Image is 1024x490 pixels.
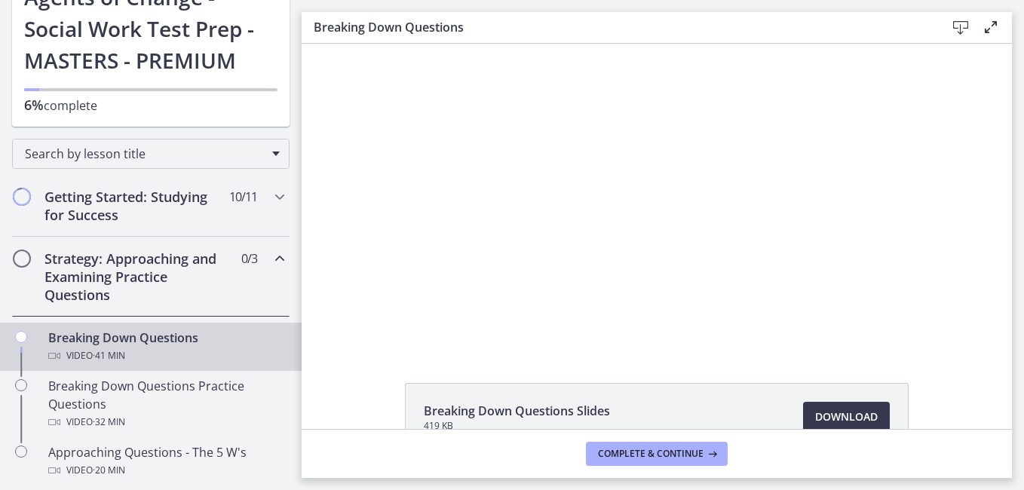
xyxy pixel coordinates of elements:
span: · 41 min [93,347,125,365]
div: Breaking Down Questions [48,329,284,365]
span: 419 KB [424,420,610,432]
span: Download [815,408,878,426]
span: Complete & continue [598,448,704,460]
h2: Getting Started: Studying for Success [44,188,228,224]
span: · 20 min [93,461,125,479]
span: · 32 min [93,413,125,431]
div: Breaking Down Questions Practice Questions [48,377,284,431]
div: Video [48,347,284,365]
div: Video [48,413,284,431]
button: Complete & continue [586,442,728,466]
h3: Breaking Down Questions [314,18,921,36]
span: 0 / 3 [241,250,257,268]
iframe: Video Lesson [302,44,1012,348]
div: Approaching Questions - The 5 W's [48,443,284,479]
div: Search by lesson title [12,139,290,169]
a: Download [803,402,890,432]
span: 10 / 11 [229,188,257,206]
span: Search by lesson title [25,145,265,162]
div: Video [48,461,284,479]
span: 6% [24,96,44,114]
p: complete [24,96,277,115]
span: Breaking Down Questions Slides [424,402,610,420]
h2: Strategy: Approaching and Examining Practice Questions [44,250,228,304]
